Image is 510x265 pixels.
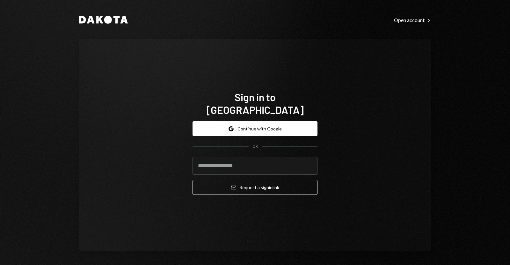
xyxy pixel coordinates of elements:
[193,91,317,116] h1: Sign in to [GEOGRAPHIC_DATA]
[193,121,317,136] button: Continue with Google
[394,16,431,23] a: Open account
[394,17,431,23] div: Open account
[252,144,258,149] div: OR
[193,180,317,195] button: Request a signinlink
